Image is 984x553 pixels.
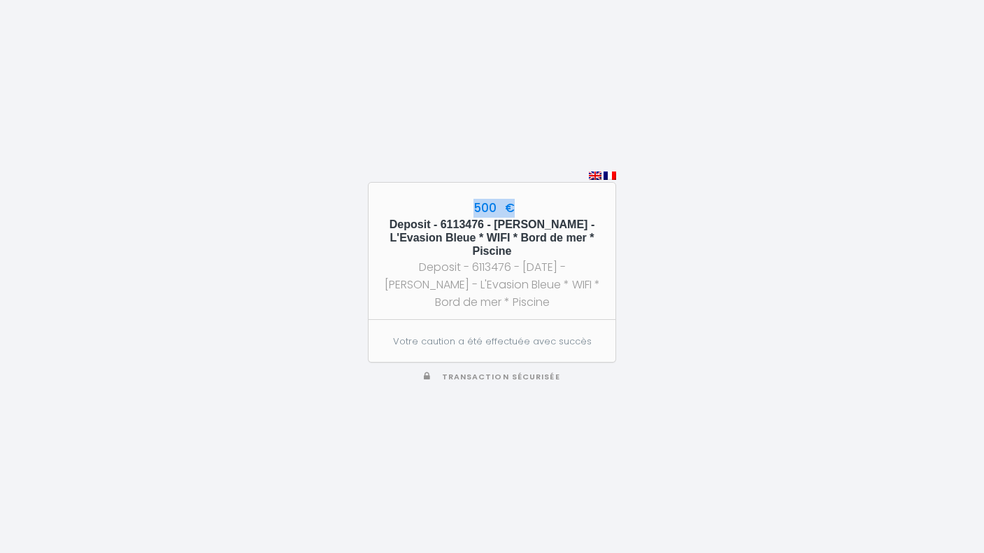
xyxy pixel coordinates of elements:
div: Deposit - 6113476 - [DATE] - [PERSON_NAME] - L'Evasion Bleue * WIFI * Bord de mer * Piscine [381,258,603,311]
img: en.png [589,171,601,180]
span: 500 € [470,199,515,216]
p: Votre caution a été effectuée avec succès [384,335,600,349]
img: fr.png [604,171,616,180]
span: Transaction sécurisée [442,372,560,382]
h5: Deposit - 6113476 - [PERSON_NAME] - L'Evasion Bleue * WIFI * Bord de mer * Piscine [381,218,603,258]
